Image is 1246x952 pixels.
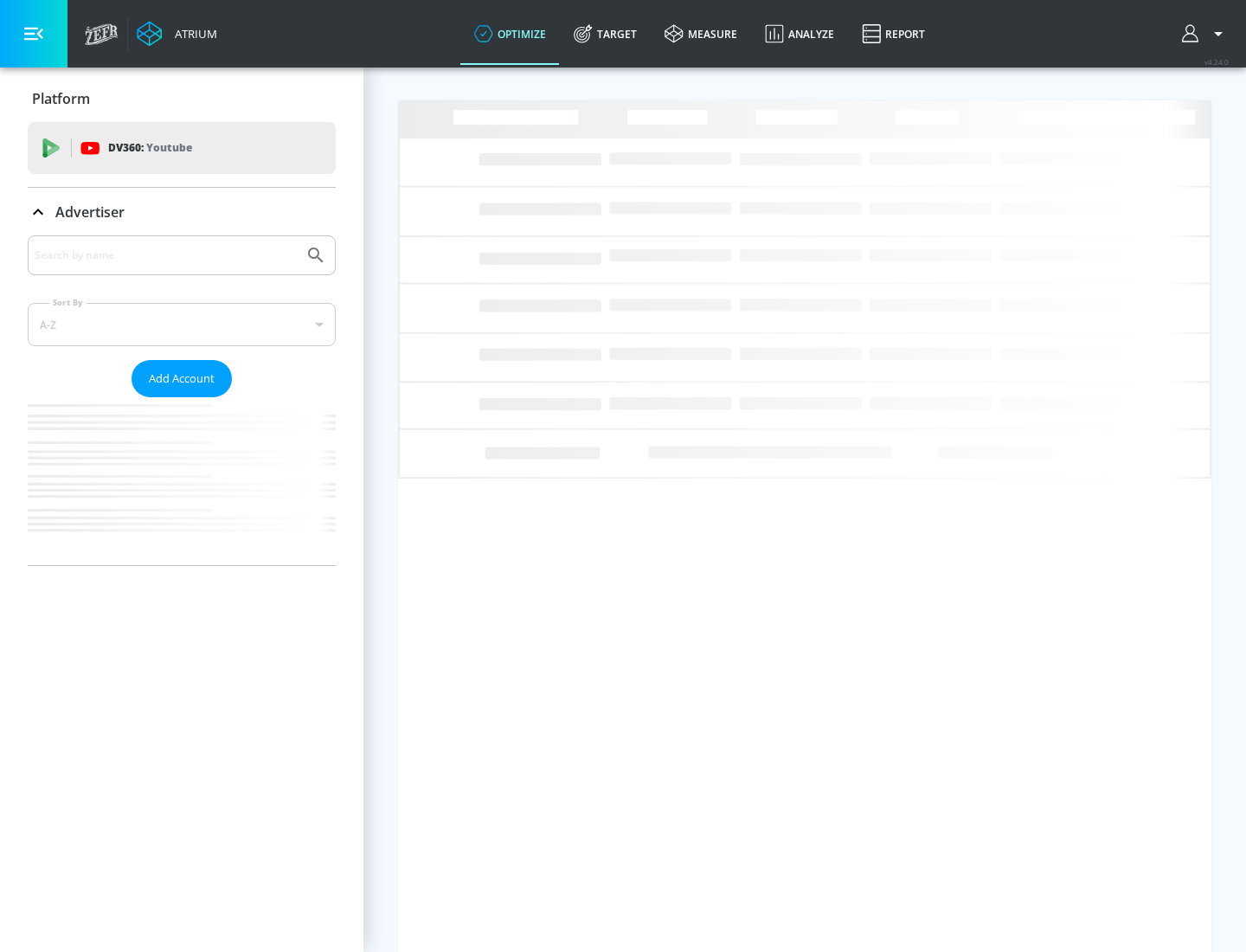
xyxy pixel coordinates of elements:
p: Platform [32,89,90,108]
p: Advertiser [55,203,125,222]
a: Atrium [137,21,217,47]
input: Search by name [35,244,297,267]
label: Sort By [49,297,87,308]
a: Report [848,3,939,65]
a: Target [560,3,651,65]
p: DV360: [108,138,192,158]
span: Add Account [149,369,215,389]
button: Add Account [132,360,232,397]
nav: list of Advertiser [28,397,336,565]
div: Advertiser [28,235,336,565]
a: Analyze [751,3,848,65]
div: Advertiser [28,188,336,236]
span: v 4.24.0 [1204,57,1229,67]
div: Atrium [168,26,217,42]
a: measure [651,3,751,65]
p: Youtube [146,138,192,157]
div: Platform [28,74,336,123]
div: DV360: Youtube [28,122,336,174]
a: optimize [460,3,560,65]
div: A-Z [28,303,336,346]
